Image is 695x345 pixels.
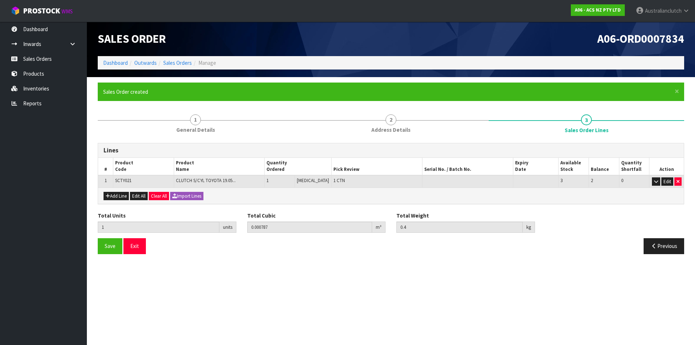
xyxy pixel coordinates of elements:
span: 2 [386,114,396,125]
input: Total Cubic [247,222,372,233]
small: WMS [62,8,73,15]
input: Total Weight [396,222,523,233]
label: Total Weight [396,212,429,219]
button: Add Line [104,192,129,201]
span: [MEDICAL_DATA] [297,177,329,184]
div: m³ [372,222,386,233]
span: General Details [176,126,215,134]
a: Outwards [134,59,157,66]
th: # [98,158,113,175]
span: Sales Order [98,31,166,46]
span: 3 [560,177,563,184]
div: units [219,222,236,233]
span: A06-ORD0007834 [597,31,684,46]
span: 1 [105,177,107,184]
span: Address Details [371,126,410,134]
label: Total Units [98,212,126,219]
img: cube-alt.png [11,6,20,15]
th: Quantity Ordered [265,158,332,175]
span: Sales Order Lines [565,126,608,134]
span: SCTY021 [115,177,131,184]
a: Dashboard [103,59,128,66]
span: CLUTCH S/CYL TOYOTA 19.05... [176,177,236,184]
button: Edit All [130,192,148,201]
button: Import Lines [170,192,203,201]
span: ProStock [23,6,60,16]
button: Previous [644,238,684,254]
span: Australianclutch [645,7,682,14]
span: Manage [198,59,216,66]
input: Total Units [98,222,219,233]
th: Action [649,158,684,175]
span: 2 [591,177,593,184]
strong: A06 - ACS NZ PTY LTD [575,7,621,13]
th: Product Code [113,158,174,175]
span: 1 CTN [333,177,345,184]
th: Quantity Shortfall [619,158,649,175]
button: Exit [123,238,146,254]
span: Sales Order Lines [98,138,684,260]
span: 1 [266,177,269,184]
div: kg [523,222,535,233]
th: Product Name [174,158,265,175]
button: Edit [661,177,673,186]
th: Balance [589,158,619,175]
span: × [675,86,679,96]
th: Pick Review [332,158,422,175]
th: Serial No. / Batch No. [422,158,513,175]
span: Sales Order created [103,88,148,95]
label: Total Cubic [247,212,275,219]
span: 3 [581,114,592,125]
span: 1 [190,114,201,125]
span: Save [105,243,115,249]
a: Sales Orders [163,59,192,66]
th: Available Stock [559,158,589,175]
th: Expiry Date [513,158,559,175]
button: Save [98,238,122,254]
span: 0 [621,177,623,184]
h3: Lines [104,147,678,154]
button: Clear All [149,192,169,201]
